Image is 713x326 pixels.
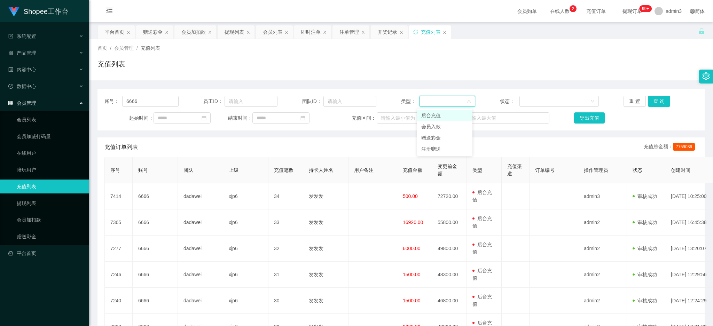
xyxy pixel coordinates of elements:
i: 图标: calendar [300,116,305,120]
i: 图标: profile [8,67,13,72]
span: 结束时间： [228,114,252,122]
td: 7246 [105,262,133,288]
a: 会员加减打码量 [17,129,84,143]
i: 图标: close [126,30,131,34]
span: 上级 [229,167,238,173]
div: 充值列表 [421,25,440,39]
i: 图标: close [284,30,289,34]
i: 图标: close [399,30,403,34]
td: admin2 [578,288,627,314]
li: 注册赠送 [417,143,472,154]
div: 注单管理 [339,25,359,39]
span: 序号 [110,167,120,173]
td: 发发发 [303,262,348,288]
td: 34 [268,183,303,209]
span: 账号： [104,98,122,105]
i: 图标: close [442,30,447,34]
td: xjp6 [223,209,268,236]
a: 图标: dashboard平台首页 [8,246,84,260]
td: xjp6 [223,262,268,288]
td: 7365 [105,209,133,236]
td: 6666 [133,183,178,209]
span: 充值订单 [583,9,609,14]
td: xjp6 [223,288,268,314]
span: 账号 [138,167,148,173]
a: 会员加扣款 [17,213,84,227]
td: 发发发 [303,183,348,209]
sup: 2 [570,5,577,12]
span: 6000.00 [403,246,421,251]
td: 31 [268,262,303,288]
span: / [110,45,111,51]
i: 图标: calendar [202,116,206,120]
span: 审核成功 [633,220,657,225]
span: 审核成功 [633,298,657,303]
span: 16920.00 [403,220,423,225]
a: Shopee工作台 [8,8,69,14]
td: 32 [268,236,303,262]
button: 重 置 [624,96,646,107]
td: dadawei [178,288,223,314]
td: 发发发 [303,236,348,262]
i: 图标: close [208,30,212,34]
span: 后台充值 [472,190,492,202]
td: dadawei [178,262,223,288]
i: 图标: menu-fold [97,0,121,23]
input: 请输入 [323,96,376,107]
span: 会员管理 [8,100,36,106]
span: 系统配置 [8,33,36,39]
td: dadawei [178,183,223,209]
td: 6666 [133,262,178,288]
button: 导出充值 [574,112,605,124]
td: 72720.00 [432,183,467,209]
i: 图标: check-circle-o [8,84,13,89]
button: 查 询 [648,96,670,107]
span: 用户备注 [354,167,374,173]
div: 会员列表 [263,25,282,39]
i: 图标: unlock [698,28,705,34]
span: 7759086 [673,143,695,151]
i: 图标: down [590,99,595,104]
span: 后台充值 [472,216,492,229]
div: 平台首页 [105,25,124,39]
span: 起始时间： [129,114,154,122]
td: 发发发 [303,288,348,314]
td: 48300.00 [432,262,467,288]
td: dadawei [178,236,223,262]
td: xjp6 [223,236,268,262]
span: 充值订单列表 [104,143,138,151]
td: 30 [268,288,303,314]
span: 员工ID： [203,98,225,105]
i: 图标: form [8,34,13,39]
i: 图标: close [165,30,169,34]
span: 充值金额 [403,167,422,173]
span: 数据中心 [8,84,36,89]
span: 会员管理 [114,45,134,51]
span: 500.00 [403,193,418,199]
span: 团队 [183,167,193,173]
sup: 217 [639,5,652,12]
span: 1500.00 [403,272,421,277]
i: 图标: setting [702,72,710,80]
span: 状态： [500,98,519,105]
input: 请输入最小值为 [377,112,450,124]
td: admin3 [578,183,627,209]
i: 图标: close [246,30,250,34]
span: 充值笔数 [274,167,293,173]
h1: 充值列表 [97,59,125,69]
span: 持卡人姓名 [309,167,333,173]
span: 在线人数 [547,9,573,14]
i: 图标: sync [413,30,418,34]
li: 会员入款 [417,121,472,132]
span: 充值区间： [352,114,377,122]
p: 2 [572,5,574,12]
a: 赠送彩金 [17,230,84,244]
td: admin2 [578,262,627,288]
div: 提现列表 [225,25,244,39]
span: 订单编号 [535,167,555,173]
td: 33 [268,209,303,236]
a: 提现列表 [17,196,84,210]
div: 开奖记录 [378,25,397,39]
span: 后台充值 [472,242,492,255]
div: 充值总金额： [644,143,698,151]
